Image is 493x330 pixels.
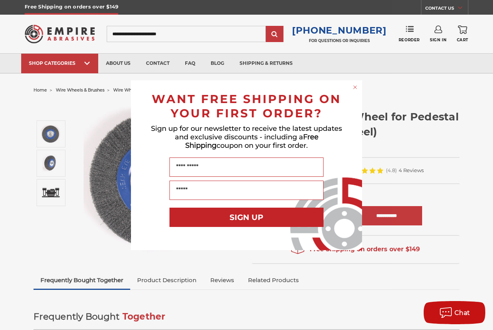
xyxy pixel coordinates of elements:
[351,83,359,91] button: Close dialog
[185,133,319,150] span: Free Shipping
[151,124,342,150] span: Sign up for our newsletter to receive the latest updates and exclusive discounts - including a co...
[454,309,470,316] span: Chat
[169,208,324,227] button: SIGN UP
[152,92,341,120] span: WANT FREE SHIPPING ON YOUR FIRST ORDER?
[424,301,485,324] button: Chat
